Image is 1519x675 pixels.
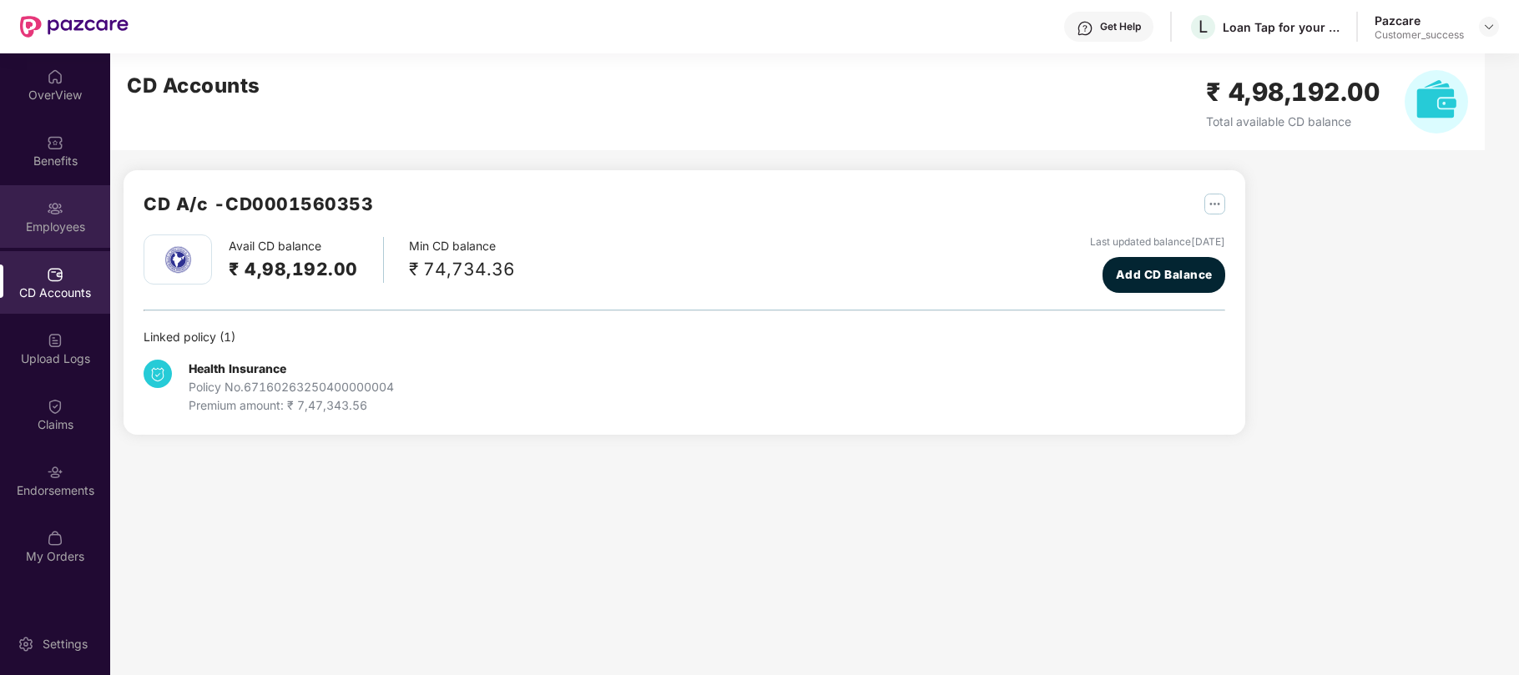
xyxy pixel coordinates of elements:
[1116,266,1213,284] span: Add CD Balance
[1199,17,1208,37] span: L
[189,396,394,415] div: Premium amount: ₹ 7,47,343.56
[47,398,63,415] img: svg+xml;base64,PHN2ZyBpZD0iQ2xhaW0iIHhtbG5zPSJodHRwOi8vd3d3LnczLm9yZy8yMDAwL3N2ZyIgd2lkdGg9IjIwIi...
[1204,194,1225,214] img: svg+xml;base64,PHN2ZyB4bWxucz0iaHR0cDovL3d3dy53My5vcmcvMjAwMC9zdmciIHdpZHRoPSIyNSIgaGVpZ2h0PSIyNS...
[1482,20,1496,33] img: svg+xml;base64,PHN2ZyBpZD0iRHJvcGRvd24tMzJ4MzIiIHhtbG5zPSJodHRwOi8vd3d3LnczLm9yZy8yMDAwL3N2ZyIgd2...
[47,68,63,85] img: svg+xml;base64,PHN2ZyBpZD0iSG9tZSIgeG1sbnM9Imh0dHA6Ly93d3cudzMub3JnLzIwMDAvc3ZnIiB3aWR0aD0iMjAiIG...
[409,237,515,283] div: Min CD balance
[47,200,63,217] img: svg+xml;base64,PHN2ZyBpZD0iRW1wbG95ZWVzIiB4bWxucz0iaHR0cDovL3d3dy53My5vcmcvMjAwMC9zdmciIHdpZHRoPS...
[409,255,515,283] div: ₹ 74,734.36
[1375,13,1464,28] div: Pazcare
[1206,114,1351,128] span: Total available CD balance
[1100,20,1141,33] div: Get Help
[1223,19,1340,35] div: Loan Tap for your Parents
[144,328,1225,346] div: Linked policy ( 1 )
[1405,70,1468,133] img: svg+xml;base64,PHN2ZyB4bWxucz0iaHR0cDovL3d3dy53My5vcmcvMjAwMC9zdmciIHhtbG5zOnhsaW5rPSJodHRwOi8vd3...
[189,378,394,396] div: Policy No. 67160263250400000004
[47,530,63,547] img: svg+xml;base64,PHN2ZyBpZD0iTXlfT3JkZXJzIiBkYXRhLW5hbWU9Ik15IE9yZGVycyIgeG1sbnM9Imh0dHA6Ly93d3cudz...
[1375,28,1464,42] div: Customer_success
[189,361,286,375] b: Health Insurance
[47,266,63,283] img: svg+xml;base64,PHN2ZyBpZD0iQ0RfQWNjb3VudHMiIGRhdGEtbmFtZT0iQ0QgQWNjb3VudHMiIHhtbG5zPSJodHRwOi8vd3...
[47,464,63,481] img: svg+xml;base64,PHN2ZyBpZD0iRW5kb3JzZW1lbnRzIiB4bWxucz0iaHR0cDovL3d3dy53My5vcmcvMjAwMC9zdmciIHdpZH...
[149,244,207,276] img: nia.png
[20,16,129,38] img: New Pazcare Logo
[1206,73,1380,112] h2: ₹ 4,98,192.00
[47,332,63,349] img: svg+xml;base64,PHN2ZyBpZD0iVXBsb2FkX0xvZ3MiIGRhdGEtbmFtZT0iVXBsb2FkIExvZ3MiIHhtbG5zPSJodHRwOi8vd3...
[1077,20,1093,37] img: svg+xml;base64,PHN2ZyBpZD0iSGVscC0zMngzMiIgeG1sbnM9Imh0dHA6Ly93d3cudzMub3JnLzIwMDAvc3ZnIiB3aWR0aD...
[38,636,93,652] div: Settings
[47,134,63,151] img: svg+xml;base64,PHN2ZyBpZD0iQmVuZWZpdHMiIHhtbG5zPSJodHRwOi8vd3d3LnczLm9yZy8yMDAwL3N2ZyIgd2lkdGg9Ij...
[144,190,373,218] h2: CD A/c - CD0001560353
[127,70,260,102] h2: CD Accounts
[229,255,358,283] h2: ₹ 4,98,192.00
[144,360,172,388] img: svg+xml;base64,PHN2ZyB4bWxucz0iaHR0cDovL3d3dy53My5vcmcvMjAwMC9zdmciIHdpZHRoPSIzNCIgaGVpZ2h0PSIzNC...
[1090,234,1225,250] div: Last updated balance [DATE]
[1103,257,1225,293] button: Add CD Balance
[18,636,34,652] img: svg+xml;base64,PHN2ZyBpZD0iU2V0dGluZy0yMHgyMCIgeG1sbnM9Imh0dHA6Ly93d3cudzMub3JnLzIwMDAvc3ZnIiB3aW...
[229,237,384,283] div: Avail CD balance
